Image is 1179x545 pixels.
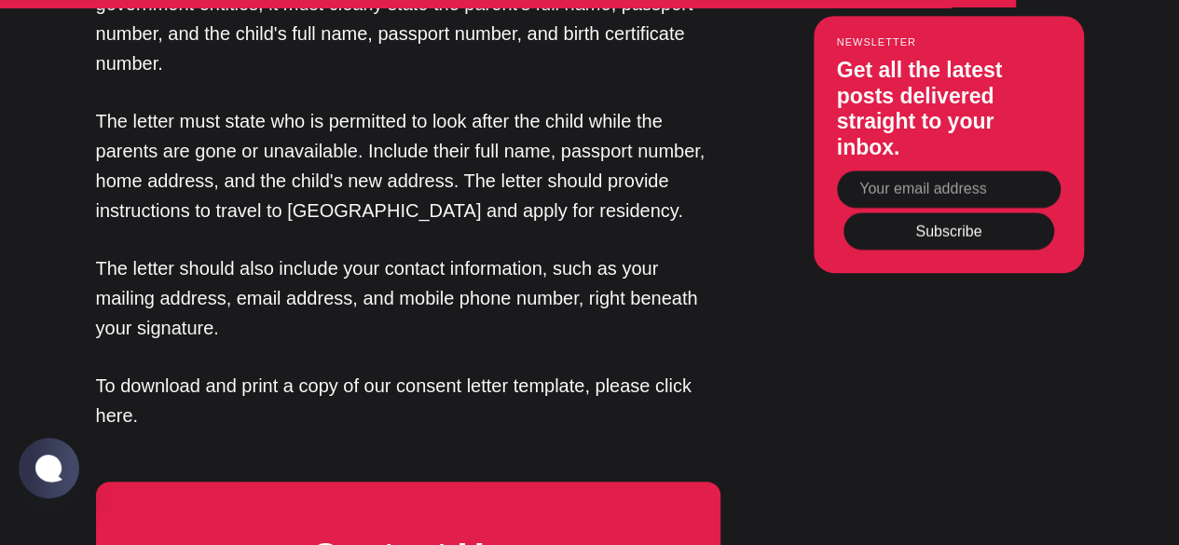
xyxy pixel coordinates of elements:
p: To download and print a copy of our consent letter template, please click here. [96,371,720,430]
h3: Get all the latest posts delivered straight to your inbox. [837,59,1061,161]
input: Your email address [837,171,1061,209]
small: Newsletter [837,37,1061,48]
button: Subscribe [843,212,1054,250]
p: The letter should also include your contact information, such as your mailing address, email addr... [96,253,720,343]
p: The letter must state who is permitted to look after the child while the parents are gone or unav... [96,106,720,225]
